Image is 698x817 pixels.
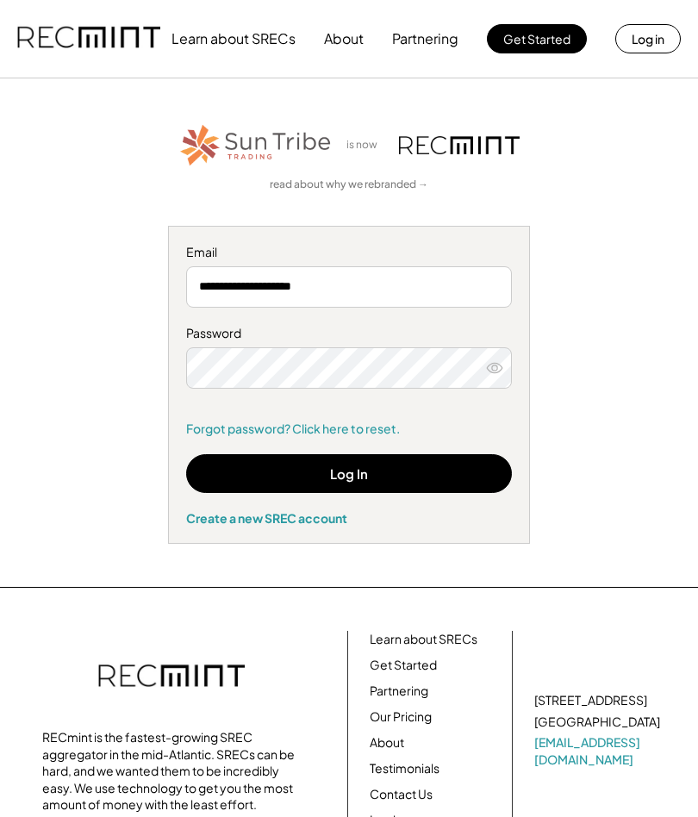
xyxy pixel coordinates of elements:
a: Get Started [370,657,437,674]
div: [STREET_ADDRESS] [534,692,647,709]
a: About [370,734,404,752]
button: Get Started [487,24,587,53]
a: Testimonials [370,760,439,777]
img: STT_Horizontal_Logo%2B-%2BColor.png [178,122,333,169]
img: recmint-logotype%403x.png [98,647,245,708]
img: recmint-logotype%403x.png [399,136,520,154]
button: Log in [615,24,681,53]
a: Forgot password? Click here to reset. [186,421,512,438]
div: Create a new SREC account [186,510,512,526]
a: Contact Us [370,786,433,803]
button: Partnering [392,22,458,56]
a: Our Pricing [370,708,432,726]
div: [GEOGRAPHIC_DATA] [534,714,660,731]
div: Password [186,325,512,342]
button: Learn about SRECs [171,22,296,56]
img: recmint-logotype%403x.png [17,9,160,68]
div: RECmint is the fastest-growing SREC aggregator in the mid-Atlantic. SRECs can be hard, and we wan... [42,729,301,814]
div: Email [186,244,512,261]
a: Partnering [370,683,428,700]
a: Learn about SRECs [370,631,477,648]
a: [EMAIL_ADDRESS][DOMAIN_NAME] [534,734,664,768]
a: read about why we rebranded → [270,178,428,192]
div: is now [342,138,390,153]
button: About [324,22,364,56]
button: Log In [186,454,512,493]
